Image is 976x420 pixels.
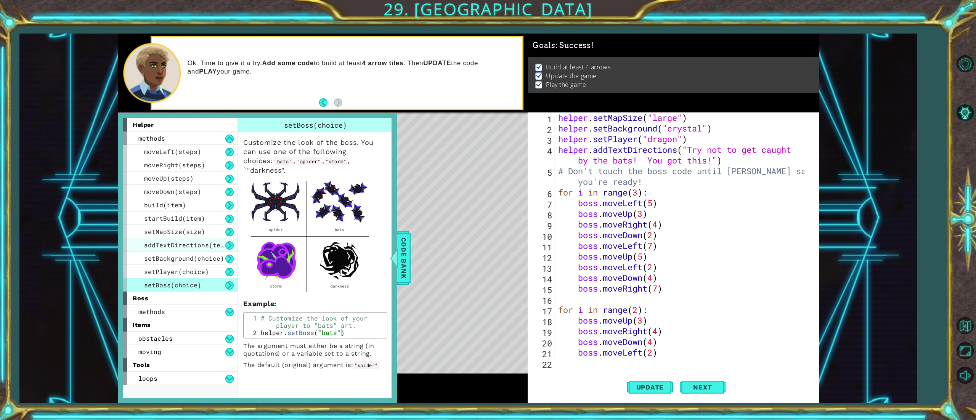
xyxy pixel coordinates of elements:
button: Back to Map [954,315,976,337]
p: Build at least 4 arrows [546,63,610,71]
strong: : [243,300,276,308]
div: 3 [529,135,554,146]
span: setMapSize(size) [144,228,205,236]
div: 21 [529,348,554,359]
span: setBoss(choice) [284,120,347,130]
p: Update the game [546,72,596,80]
button: AI Hint [954,101,976,123]
div: 10 [529,231,554,242]
span: methods [138,134,165,142]
div: 11 [529,242,554,252]
button: Next [334,98,342,107]
img: Check mark for checkbox [535,72,543,78]
div: 6 [529,188,554,199]
code: "bats" [273,157,293,165]
div: 7 [529,199,554,210]
span: Goals [533,41,594,50]
span: moving [138,348,161,356]
span: Next [685,385,719,393]
span: methods [138,308,165,316]
span: addTextDirections(text) [144,241,232,249]
span: moveRight(steps) [144,161,205,169]
div: boss [123,292,238,305]
span: : Success! [555,41,594,50]
span: helper [133,121,154,128]
div: 16 [529,295,554,306]
div: items [123,318,238,332]
span: Code Bank [398,235,410,281]
span: setBoss(choice) [144,281,201,289]
code: "spider" [295,157,322,165]
span: obstacles [138,334,173,342]
div: 19 [529,327,554,338]
div: 2 [529,124,554,135]
div: 5 [529,167,554,188]
div: 1 [529,114,554,124]
div: 15 [529,284,554,295]
div: 22 [529,359,554,370]
span: Example [243,300,274,308]
button: Level Options [954,53,976,75]
div: setBoss(choice) [238,118,393,132]
span: moveDown(steps) [144,188,201,196]
p: Customize the look of the boss. You can use one of the following choices: , , , `"darkness". [243,138,387,295]
div: 13 [529,263,554,274]
button: Mute [954,364,976,386]
div: 14 [529,274,554,284]
span: startBuild(item) [144,214,205,222]
span: boss [133,295,148,302]
button: Update [627,373,673,402]
button: Next [680,374,726,403]
span: items [133,321,151,329]
span: setBackground(choice) [144,254,224,262]
div: 9 [529,220,554,231]
p: The default (original) argument is: [243,361,387,369]
strong: 4 arrow tiles [362,59,403,67]
p: Play the game [546,80,586,89]
span: loops [138,374,157,382]
div: 20 [529,338,554,348]
p: The argument must either be a string (in quotations) or a variable set to a string. [243,342,387,357]
div: 12 [529,252,554,263]
a: Back to Map [954,314,976,339]
img: Check mark for checkbox [535,63,543,69]
span: tools [133,361,150,369]
span: build(item) [144,201,186,209]
div: 2 [246,329,259,336]
span: moveLeft(steps) [144,147,201,155]
div: 1 [246,314,259,329]
div: helper [123,118,238,131]
strong: PLAY [199,68,217,75]
div: 8 [529,210,554,220]
div: 17 [529,306,554,316]
code: "spider" [353,361,379,369]
code: "storm" [324,157,348,165]
div: tools [123,358,238,372]
span: Update [629,383,672,391]
button: Maximize Browser [954,340,976,362]
strong: UPDATE [423,59,451,67]
strong: Add some code [262,59,314,67]
img: Codebank boss [243,175,377,295]
span: setPlayer(choice) [144,268,209,276]
div: 4 [529,146,554,167]
img: Check mark for checkbox [535,80,543,87]
button: Back [319,98,334,107]
span: moveUp(steps) [144,174,194,182]
p: Ok. Time to give it a try. to build at least . Then the code and your game. [188,59,517,76]
div: 18 [529,316,554,327]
